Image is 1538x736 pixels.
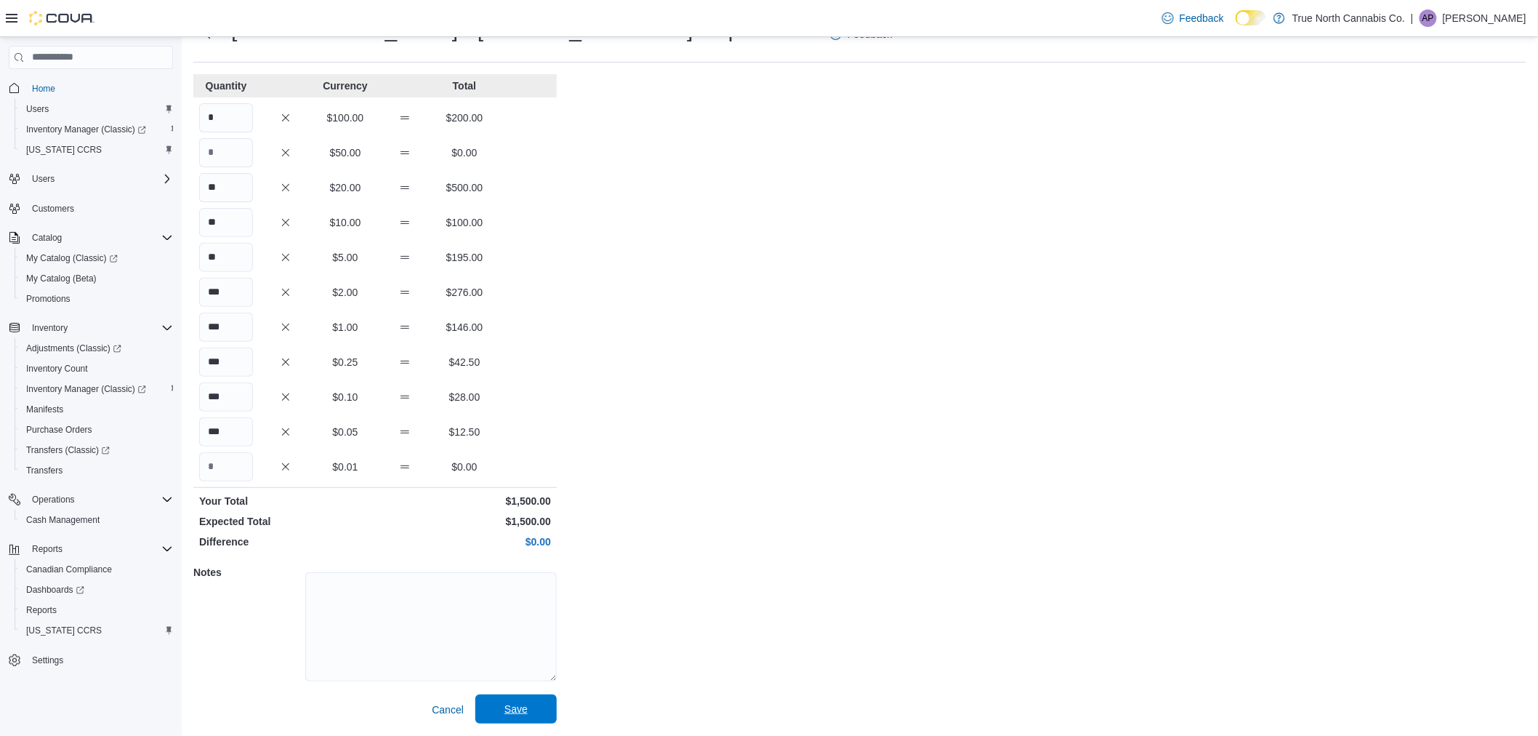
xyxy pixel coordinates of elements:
span: Inventory Manager (Classic) [20,380,173,398]
p: $50.00 [318,145,372,160]
span: Inventory Manager (Classic) [26,383,146,395]
p: [PERSON_NAME] [1443,9,1526,27]
button: Catalog [26,229,68,247]
span: Users [32,173,55,185]
a: Inventory Manager (Classic) [15,379,179,399]
p: Difference [199,535,372,549]
p: $0.00 [378,535,551,549]
span: Reports [26,604,57,616]
button: Operations [26,491,81,508]
p: $200.00 [438,111,491,125]
span: Inventory Manager (Classic) [20,121,173,138]
p: $0.10 [318,390,372,404]
p: $146.00 [438,320,491,335]
span: Settings [32,655,63,666]
a: Purchase Orders [20,421,98,439]
span: Reports [20,601,173,619]
button: Save [475,695,557,724]
button: Cancel [426,695,470,724]
button: Inventory [3,318,179,338]
p: Quantity [199,79,253,93]
span: Dashboards [20,581,173,599]
span: Washington CCRS [20,141,173,159]
input: Quantity [199,173,253,202]
input: Quantity [199,313,253,342]
span: Reports [32,543,63,555]
span: Operations [32,494,75,505]
span: Feedback [1180,11,1224,25]
input: Quantity [199,452,253,481]
span: Catalog [26,229,173,247]
p: $0.05 [318,425,372,439]
span: Canadian Compliance [26,564,112,575]
a: Adjustments (Classic) [15,338,179,359]
span: Operations [26,491,173,508]
input: Quantity [199,138,253,167]
span: Promotions [20,290,173,308]
a: Dashboards [15,580,179,600]
a: Canadian Compliance [20,561,118,578]
button: Catalog [3,228,179,248]
span: Cancel [432,703,464,717]
p: $1,500.00 [378,494,551,508]
button: Users [26,170,60,188]
span: My Catalog (Beta) [26,273,97,284]
input: Quantity [199,278,253,307]
span: Transfers [26,465,63,476]
h5: Notes [193,558,302,587]
a: My Catalog (Classic) [15,248,179,268]
p: $0.25 [318,355,372,369]
p: $1,500.00 [378,514,551,529]
span: Transfers [20,462,173,479]
span: My Catalog (Beta) [20,270,173,287]
a: Reports [20,601,63,619]
input: Quantity [199,417,253,447]
span: Washington CCRS [20,622,173,639]
span: Dashboards [26,584,84,596]
p: Currency [318,79,372,93]
p: Total [438,79,491,93]
input: Dark Mode [1236,10,1266,25]
span: Promotions [26,293,71,305]
button: Promotions [15,289,179,309]
a: Cash Management [20,511,105,529]
button: Inventory [26,319,73,337]
input: Quantity [199,243,253,272]
a: Inventory Manager (Classic) [15,119,179,140]
span: Cash Management [20,511,173,529]
span: Settings [26,651,173,669]
p: True North Cannabis Co. [1292,9,1405,27]
p: $1.00 [318,320,372,335]
input: Quantity [199,383,253,412]
span: Adjustments (Classic) [26,343,121,354]
nav: Complex example [9,72,173,709]
a: [US_STATE] CCRS [20,622,108,639]
button: Settings [3,649,179,671]
img: Cova [29,11,94,25]
span: Transfers (Classic) [26,444,110,456]
button: Purchase Orders [15,420,179,440]
span: Catalog [32,232,62,244]
a: [US_STATE] CCRS [20,141,108,159]
span: Home [26,79,173,97]
p: $500.00 [438,180,491,195]
a: Feedback [1156,4,1230,33]
a: My Catalog (Classic) [20,249,124,267]
p: $0.01 [318,460,372,474]
span: Manifests [20,401,173,418]
span: Cash Management [26,514,100,526]
input: Quantity [199,103,253,132]
button: [US_STATE] CCRS [15,620,179,641]
span: Adjustments (Classic) [20,340,173,357]
span: Customers [26,199,173,217]
p: $42.50 [438,355,491,369]
span: Users [26,170,173,188]
div: Alexis Pirie [1420,9,1437,27]
a: Transfers (Classic) [15,440,179,460]
button: Canadian Compliance [15,559,179,580]
span: Canadian Compliance [20,561,173,578]
span: AP [1422,9,1434,27]
a: Dashboards [20,581,90,599]
button: [US_STATE] CCRS [15,140,179,160]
